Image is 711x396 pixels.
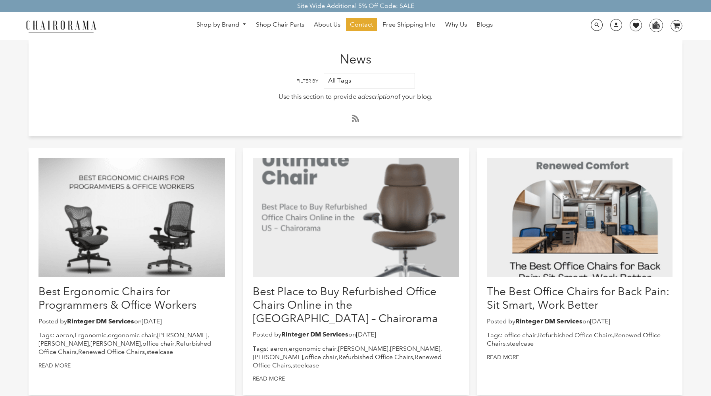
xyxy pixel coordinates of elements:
[379,18,440,31] a: Free Shipping Info
[67,317,134,325] strong: Rinteger DM Services
[281,331,348,338] strong: Rinteger DM Services
[38,285,196,311] a: Best Ergonomic Chairs for Programmers & Office Workers
[56,331,73,339] a: aeron
[78,348,145,356] a: Renewed Office Chairs
[441,18,471,31] a: Why Us
[253,285,438,325] a: Best Place to Buy Refurbished Office Chairs Online in the [GEOGRAPHIC_DATA] – Chairorama
[253,353,303,361] a: [PERSON_NAME]
[296,78,318,84] label: Filter By
[252,18,308,31] a: Shop Chair Parts
[504,331,536,339] a: office chair
[314,21,340,29] span: About Us
[38,331,54,339] span: Tags:
[270,345,287,352] a: aeron
[473,18,497,31] a: Blogs
[507,340,534,347] a: steelcase
[487,317,673,326] p: Posted by on
[390,345,440,352] a: [PERSON_NAME]
[356,331,376,338] time: [DATE]
[38,317,225,326] p: Posted by on
[515,317,582,325] strong: Rinteger DM Services
[38,362,71,369] a: Read more
[256,21,304,29] span: Shop Chair Parts
[253,331,459,339] p: Posted by on
[346,18,377,31] a: Contact
[538,331,613,339] a: Refurbished Office Chairs
[253,345,269,352] span: Tags:
[253,375,285,382] a: Read more
[21,19,101,33] img: chairorama
[590,317,610,325] time: [DATE]
[310,18,344,31] a: About Us
[650,19,662,31] img: WhatsApp_Image_2024-07-12_at_16.23.01.webp
[487,285,669,311] a: The Best Office Chairs for Back Pain: Sit Smart, Work Better
[338,353,413,361] a: Refurbished Office Chairs
[192,19,250,31] a: Shop by Brand
[487,331,661,347] a: Renewed Office Chairs
[253,353,442,369] a: Renewed Office Chairs
[94,92,617,102] p: Use this section to provide a of your blog.
[135,18,555,33] nav: DesktopNavigation
[338,345,388,352] a: [PERSON_NAME]
[289,345,336,352] a: ergonomic chair
[29,40,683,67] h1: News
[90,340,141,347] a: [PERSON_NAME]
[487,331,673,348] li: , , ,
[146,348,173,356] a: steelcase
[487,331,503,339] span: Tags:
[38,331,225,356] li: , , , , , , , , ,
[142,340,175,347] a: office chair
[382,21,436,29] span: Free Shipping Info
[445,21,467,29] span: Why Us
[477,21,493,29] span: Blogs
[292,361,319,369] a: steelcase
[75,331,106,339] a: Ergonomic
[361,92,394,101] em: description
[38,340,211,356] a: Refurbished Office Chairs
[142,317,162,325] time: [DATE]
[253,345,459,369] li: , , , , , , , ,
[305,353,337,361] a: office chair
[38,340,89,347] a: [PERSON_NAME]
[487,354,519,361] a: Read more
[350,21,373,29] span: Contact
[108,331,156,339] a: ergonomic chair
[157,331,208,339] a: [PERSON_NAME]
